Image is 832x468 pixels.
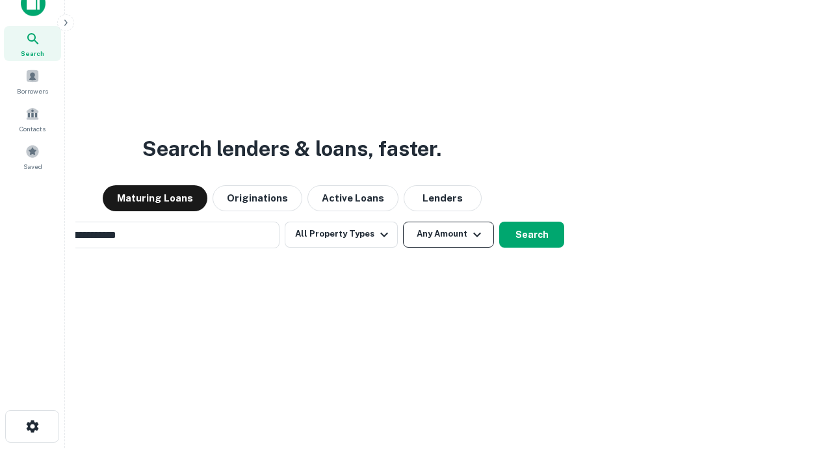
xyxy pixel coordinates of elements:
span: Borrowers [17,86,48,96]
span: Saved [23,161,42,172]
a: Saved [4,139,61,174]
button: Any Amount [403,222,494,248]
button: Maturing Loans [103,185,207,211]
button: Active Loans [307,185,398,211]
button: Search [499,222,564,248]
span: Search [21,48,44,58]
button: Lenders [404,185,482,211]
a: Borrowers [4,64,61,99]
a: Contacts [4,101,61,136]
button: All Property Types [285,222,398,248]
a: Search [4,26,61,61]
h3: Search lenders & loans, faster. [142,133,441,164]
span: Contacts [19,123,45,134]
iframe: Chat Widget [767,364,832,426]
button: Originations [213,185,302,211]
